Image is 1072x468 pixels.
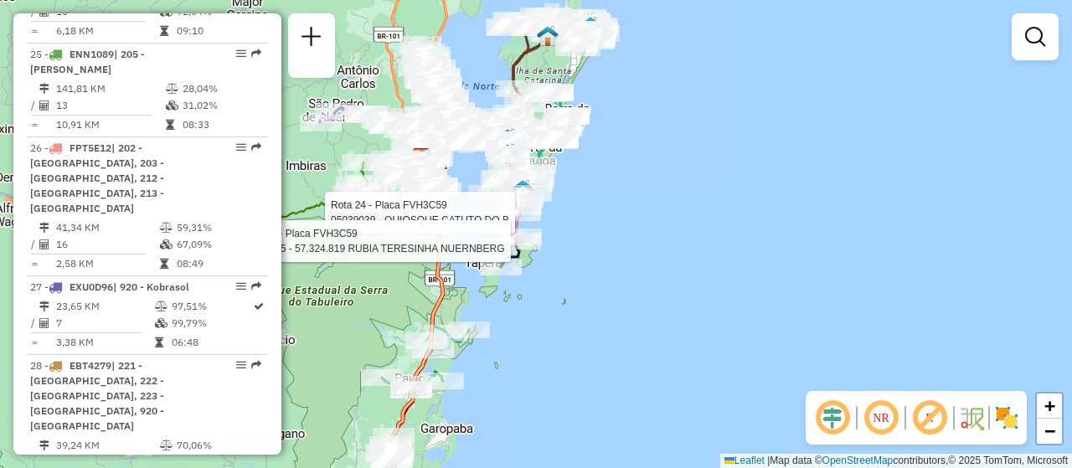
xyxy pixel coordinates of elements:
span: ENN1089 [70,48,114,60]
td: 10,91 KM [55,116,165,133]
i: Distância Total [39,440,49,450]
img: FAD - Vargem Grande [537,25,559,47]
a: Exibir filtros [1018,20,1052,54]
td: 08:49 [176,255,260,272]
span: 28 - [30,359,164,432]
td: 99,79% [171,315,252,332]
em: Rota exportada [251,49,261,59]
td: 28,04% [182,80,261,97]
span: Ocultar NR [861,398,901,438]
i: Total de Atividades [39,318,49,328]
img: 2311 - Warecloud Vargem do Bom Jesus [580,16,601,38]
span: EXU0D96 [70,280,113,293]
img: Exibir/Ocultar setores [993,404,1020,431]
i: Tempo total em rota [155,337,163,347]
img: 2368 - Warecloud Autódromo [512,179,533,201]
span: + [1044,395,1055,416]
em: Rota exportada [251,360,261,370]
span: 27 - [30,280,189,293]
td: = [30,255,39,272]
i: Distância Total [39,301,49,311]
i: Total de Atividades [39,239,49,249]
i: % de utilização do peso [160,223,173,233]
a: Zoom out [1037,419,1062,444]
td: / [30,236,39,253]
td: 23,65 KM [55,298,154,315]
em: Opções [236,49,246,59]
a: Leaflet [724,455,765,466]
td: 3,38 KM [55,334,154,351]
td: 70,06% [176,437,260,454]
a: OpenStreetMap [822,455,894,466]
div: Map data © contributors,© 2025 TomTom, Microsoft [720,454,1072,468]
td: 16 [55,236,159,253]
i: Tempo total em rota [160,26,168,36]
i: Tempo total em rota [166,120,174,130]
td: 67,09% [176,236,260,253]
span: | 920 - Kobrasol [113,280,189,293]
em: Opções [236,281,246,291]
span: | 202 - [GEOGRAPHIC_DATA], 203 - [GEOGRAPHIC_DATA], 212 - [GEOGRAPHIC_DATA], 213 - [GEOGRAPHIC_DATA] [30,141,164,214]
td: 141,81 KM [55,80,165,97]
td: = [30,23,39,39]
td: 39,24 KM [55,437,159,454]
em: Opções [236,360,246,370]
td: 06:48 [171,334,252,351]
td: 13 [55,97,165,114]
span: | 221 - [GEOGRAPHIC_DATA], 222 - [GEOGRAPHIC_DATA], 223 - [GEOGRAPHIC_DATA], 920 - [GEOGRAPHIC_DATA] [30,359,164,432]
span: 26 - [30,141,164,214]
td: 7 [55,315,154,332]
span: Ocultar deslocamento [812,398,853,438]
span: Exibir rótulo [910,398,950,438]
td: 31,02% [182,97,261,114]
span: | 205 - [PERSON_NAME] [30,48,145,75]
img: FAD - Pirajubae [497,143,518,165]
span: | [767,455,770,466]
span: FPT5E12 [70,141,111,154]
td: 2,58 KM [55,255,159,272]
i: % de utilização do peso [160,440,173,450]
em: Opções [236,142,246,152]
i: Tempo total em rota [160,259,168,269]
i: % de utilização da cubagem [155,318,167,328]
a: Zoom in [1037,393,1062,419]
img: PA Ilha [577,12,599,33]
em: Rota exportada [251,142,261,152]
td: 6,18 KM [55,23,159,39]
i: % de utilização do peso [166,84,178,94]
img: CDD Florianópolis [410,147,432,169]
i: Total de Atividades [39,100,49,111]
i: % de utilização da cubagem [160,239,173,249]
span: 25 - [30,48,145,75]
td: 09:10 [176,23,260,39]
i: % de utilização da cubagem [166,100,178,111]
i: Distância Total [39,223,49,233]
span: EBT4279 [70,359,111,372]
td: = [30,116,39,133]
i: Rota otimizada [254,301,264,311]
td: 59,31% [176,219,260,236]
td: 41,34 KM [55,219,159,236]
i: % de utilização do peso [155,301,167,311]
span: − [1044,420,1055,441]
a: Nova sessão e pesquisa [295,20,328,58]
em: Rota exportada [251,281,261,291]
img: 712 UDC Full Palhoça [411,148,433,170]
td: 97,51% [171,298,252,315]
td: / [30,97,39,114]
td: = [30,334,39,351]
td: 08:33 [182,116,261,133]
img: Fluxo de ruas [958,404,985,431]
i: Distância Total [39,84,49,94]
img: Ilha Centro [497,128,518,150]
td: / [30,315,39,332]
